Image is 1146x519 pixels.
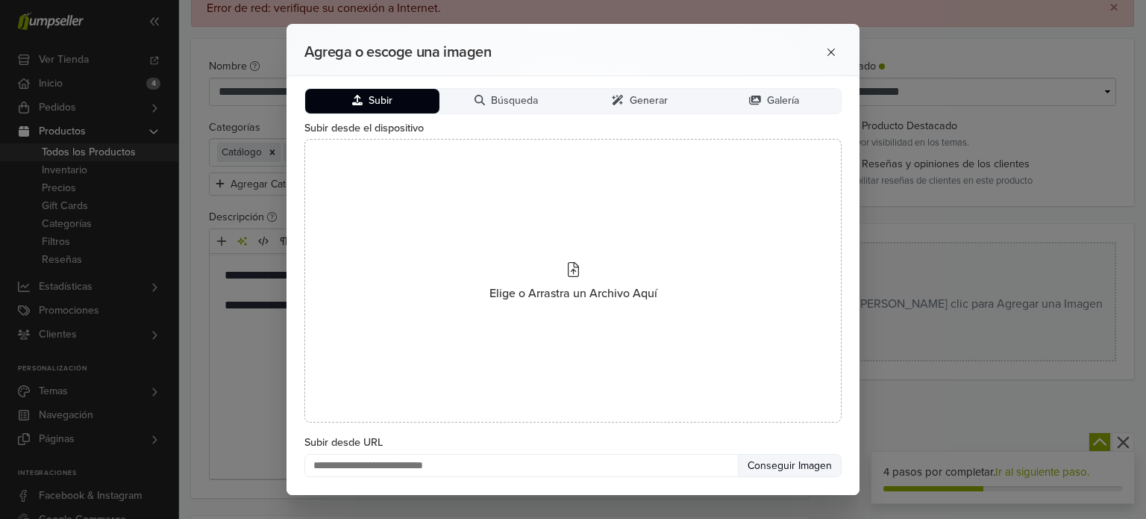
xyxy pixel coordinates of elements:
[369,95,392,108] span: Subir
[707,89,842,114] button: Galería
[491,95,538,108] span: Búsqueda
[489,285,657,302] span: Elige o Arrastra un Archivo Aquí
[304,120,842,137] label: Subir desde el dispositivo
[573,89,707,114] button: Generar
[795,459,832,472] span: Imagen
[630,95,668,108] span: Generar
[304,435,842,451] label: Subir desde URL
[767,95,799,108] span: Galería
[305,89,439,114] button: Subir
[304,43,761,61] h2: Agrega o escoge una imagen
[738,454,842,477] button: Conseguir Imagen
[439,89,574,114] button: Búsqueda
